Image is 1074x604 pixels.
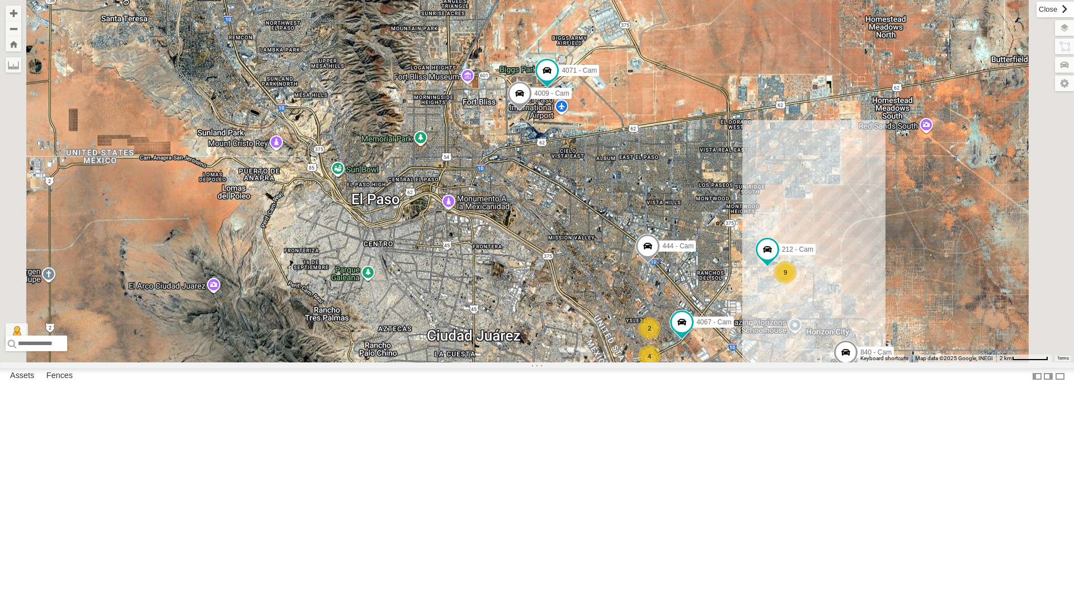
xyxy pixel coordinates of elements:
div: 4 [638,345,661,367]
span: Map data ©2025 Google, INEGI [915,355,993,361]
span: 4071 - Cam [562,67,597,74]
span: 4067 - Cam [696,318,732,326]
button: Zoom out [6,21,21,36]
label: Measure [6,57,21,73]
label: Dock Summary Table to the Left [1031,368,1043,384]
div: 2 [638,317,661,339]
button: Zoom Home [6,36,21,51]
span: 4009 - Cam [534,89,569,97]
a: Terms (opens in new tab) [1057,356,1069,361]
span: 212 - Cam [782,246,813,253]
label: Map Settings [1055,75,1074,91]
button: Zoom in [6,6,21,21]
span: 840 - Cam [860,348,892,356]
button: Map Scale: 2 km per 61 pixels [996,355,1052,362]
div: 9 [774,261,797,284]
label: Dock Summary Table to the Right [1043,368,1054,384]
button: Keyboard shortcuts [860,355,908,362]
label: Assets [4,369,40,384]
button: Drag Pegman onto the map to open Street View [6,323,28,346]
label: Hide Summary Table [1054,368,1066,384]
span: 2 km [1000,355,1012,361]
span: 444 - Cam [662,242,694,250]
label: Fences [41,369,78,384]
